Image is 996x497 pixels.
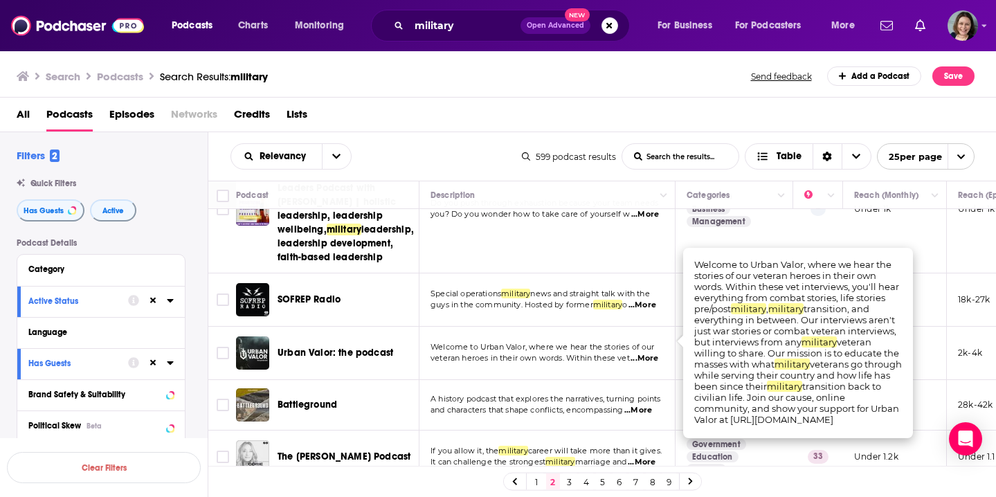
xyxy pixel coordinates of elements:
[28,417,174,434] button: Political SkewBeta
[563,473,577,490] a: 3
[726,15,822,37] button: open menu
[624,405,652,416] span: ...More
[768,303,804,314] span: military
[827,66,922,86] a: Add a Podcast
[694,259,899,314] span: Welcome to Urban Valor, where we hear the stories of our veteran heroes in their own words. Withi...
[217,451,229,463] span: Toggle select row
[520,17,590,34] button: Open AdvancedNew
[694,336,899,370] span: veteran willing to share. Our mission is to educate the masses with what
[236,283,269,316] a: SOFREP Radio
[646,473,660,490] a: 8
[745,143,871,170] button: Choose View
[773,188,790,204] button: Column Actions
[217,399,229,411] span: Toggle select row
[236,336,269,370] img: Urban Valor: the podcast
[217,203,229,215] span: Toggle select row
[46,103,93,132] span: Podcasts
[431,289,501,298] span: Special operations
[217,347,229,359] span: Toggle select row
[949,422,982,455] div: Open Intercom Messenger
[97,70,143,83] h3: Podcasts
[28,421,81,431] span: Political Skew
[431,446,498,455] span: If you allow it, the
[236,440,269,473] a: The Corie Weathers Podcast
[409,15,520,37] input: Search podcasts, credits, & more...
[579,473,593,490] a: 4
[90,199,136,222] button: Active
[28,264,165,274] div: Category
[17,199,84,222] button: Has Guests
[948,10,978,41] span: Logged in as micglogovac
[160,70,268,83] a: Search Results:military
[655,188,672,204] button: Column Actions
[431,187,475,204] div: Description
[593,300,622,309] span: military
[694,359,902,392] span: veterans go through while serving their country and how life has been since their
[808,450,829,464] p: 33
[687,464,726,475] a: Society
[822,15,872,37] button: open menu
[766,303,768,314] span: ,
[948,10,978,41] button: Show profile menu
[648,15,730,37] button: open menu
[28,386,174,403] button: Brand Safety & Suitability
[295,16,344,35] span: Monitoring
[238,16,268,35] span: Charts
[545,457,574,467] span: military
[522,152,616,162] div: 599 podcast results
[958,293,990,305] p: 18k-27k
[322,144,351,169] button: open menu
[596,473,610,490] a: 5
[823,188,840,204] button: Column Actions
[28,354,128,372] button: Has Guests
[278,398,337,412] a: Battleground
[575,457,627,467] span: marriage and
[775,359,810,370] span: military
[278,293,341,307] a: SOFREP Radio
[17,103,30,132] a: All
[932,66,975,86] button: Save
[28,390,162,399] div: Brand Safety & Suitability
[28,292,128,309] button: Active Status
[431,394,661,404] span: A history podcast that explores the narratives, turning points
[777,152,802,161] span: Table
[631,209,659,220] span: ...More
[162,15,230,37] button: open menu
[24,207,64,215] span: Has Guests
[278,293,341,305] span: SOFREP Radio
[878,146,942,168] span: 25 per page
[236,187,269,204] div: Podcast
[694,381,899,425] span: transition back to civilian life. Join our cause, online community, and show your support for Urb...
[160,70,268,83] div: Search Results:
[28,323,174,341] button: Language
[528,446,662,455] span: career will take more than it gives.
[687,187,730,204] div: Categories
[629,473,643,490] a: 7
[877,143,975,170] button: open menu
[171,103,217,132] span: Networks
[694,303,896,347] span: transition, and everything in between. Our interviews aren't just war stories or combat veteran i...
[234,103,270,132] a: Credits
[327,224,361,235] span: military
[431,405,623,415] span: and characters that shape conflicts, encompassing
[287,103,307,132] span: Lists
[802,336,837,347] span: military
[431,342,655,352] span: Welcome to Urban Valor, where we hear the stories of our
[498,446,527,455] span: military
[875,14,898,37] a: Show notifications dropdown
[109,103,154,132] a: Episodes
[278,154,401,235] span: The Prioritize Wellbeing for [DEMOGRAPHIC_DATA] Leaders Podcast with [PERSON_NAME] | holistic lea...
[28,327,165,337] div: Language
[229,15,276,37] a: Charts
[278,451,410,462] span: The [PERSON_NAME] Podcast
[731,303,766,314] span: military
[529,473,543,490] a: 1
[735,16,802,35] span: For Podcasters
[658,16,712,35] span: For Business
[278,346,393,360] a: Urban Valor: the podcast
